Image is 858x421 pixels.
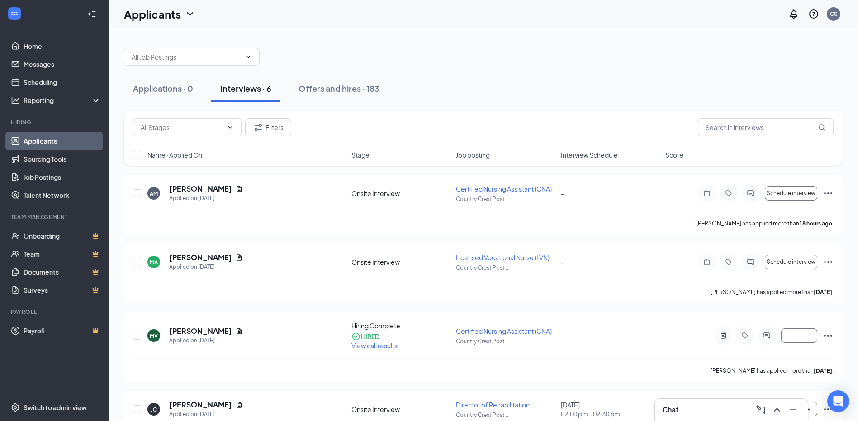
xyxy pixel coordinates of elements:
span: 02:00 pm - 02:30 pm [561,409,660,418]
div: AM [150,190,158,197]
svg: Document [236,254,243,261]
h5: [PERSON_NAME] [169,326,232,336]
h3: Chat [662,405,678,415]
span: Name · Applied On [147,150,202,159]
span: Schedule interview [767,190,815,196]
button: Filter Filters [245,118,291,136]
a: Applicants [24,132,101,150]
span: Licensed Vocational Nurse (LVN) [456,253,550,262]
svg: ChevronUp [772,404,782,415]
b: 18 hours ago [799,220,832,227]
svg: CheckmarkCircle [351,332,360,341]
button: Schedule interview [765,186,817,201]
div: Team Management [11,213,99,221]
svg: Filter [253,122,264,133]
a: OnboardingCrown [24,227,101,245]
svg: ActiveChat [745,190,756,197]
div: CS [830,10,838,18]
p: [PERSON_NAME] has applied more than . [711,288,834,296]
span: Interview Schedule [561,150,618,159]
b: [DATE] [814,289,832,295]
div: Onsite Interview [351,189,450,198]
svg: ActiveChat [761,332,772,339]
button: Minimize [786,402,801,417]
div: [DATE] [561,400,660,418]
svg: Analysis [11,96,20,105]
h5: [PERSON_NAME] [169,184,232,194]
div: MA [150,258,158,266]
p: Country Crest Post ... [456,337,555,345]
p: Country Crest Post ... [456,264,555,271]
input: All Job Postings [132,52,241,62]
a: Home [24,37,101,55]
p: [PERSON_NAME] has applied more than . [711,367,834,374]
div: JC [151,406,157,413]
a: DocumentsCrown [24,263,101,281]
span: View call results [351,341,398,350]
input: Search in interviews [698,118,834,136]
span: Certified Nursing Assistant (CNA) [456,185,552,193]
svg: Minimize [788,404,799,415]
div: Onsite Interview [351,405,450,414]
a: Job Postings [24,168,101,186]
div: Hiring [11,118,99,126]
span: Director of Rehabilitation [456,401,530,409]
svg: Collapse [87,9,96,19]
b: [DATE] [814,367,832,374]
div: Applications · 0 [133,83,193,94]
a: Talent Network [24,186,101,204]
svg: Ellipses [823,188,834,199]
svg: Notifications [788,9,799,19]
svg: ComposeMessage [755,404,766,415]
div: Applied on [DATE] [169,194,243,203]
svg: MagnifyingGlass [818,124,825,131]
p: Country Crest Post ... [456,411,555,419]
div: Onsite Interview [351,257,450,267]
div: Switch to admin view [24,403,87,412]
a: PayrollCrown [24,322,101,340]
span: Schedule interview [767,259,815,265]
div: Open Intercom Messenger [827,390,849,412]
span: Job posting [456,150,490,159]
a: SurveysCrown [24,281,101,299]
svg: QuestionInfo [808,9,819,19]
a: TeamCrown [24,245,101,263]
h5: [PERSON_NAME] [169,253,232,262]
div: Interviews · 6 [220,83,271,94]
svg: ChevronDown [227,124,234,131]
span: - [561,258,564,266]
span: Stage [351,150,370,159]
p: Country Crest Post ... [456,195,555,203]
div: Payroll [11,308,99,316]
input: All Stages [141,122,223,132]
svg: ChevronDown [245,53,252,61]
svg: Document [236,401,243,408]
svg: Note [702,190,712,197]
svg: Tag [739,332,750,339]
a: Messages [24,55,101,73]
div: Applied on [DATE] [169,410,243,419]
svg: Tag [723,190,734,197]
svg: Ellipses [823,330,834,341]
a: Sourcing Tools [24,150,101,168]
svg: Tag [723,258,734,266]
p: [PERSON_NAME] has applied more than . [696,220,834,227]
span: - [561,332,564,340]
button: ComposeMessage [754,402,768,417]
div: Reporting [24,96,101,105]
span: Certified Nursing Assistant (CNA) [456,327,552,335]
svg: Ellipses [823,404,834,415]
div: Applied on [DATE] [169,262,243,271]
div: Offers and hires · 183 [299,83,379,94]
svg: Document [236,185,243,192]
span: - [561,189,564,197]
button: Schedule interview [765,255,817,269]
button: ChevronUp [770,402,784,417]
div: MV [150,332,158,340]
a: Scheduling [24,73,101,91]
div: HIRED [361,332,379,341]
svg: Settings [11,403,20,412]
svg: Document [236,327,243,335]
span: Score [665,150,683,159]
svg: ActiveChat [745,258,756,266]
